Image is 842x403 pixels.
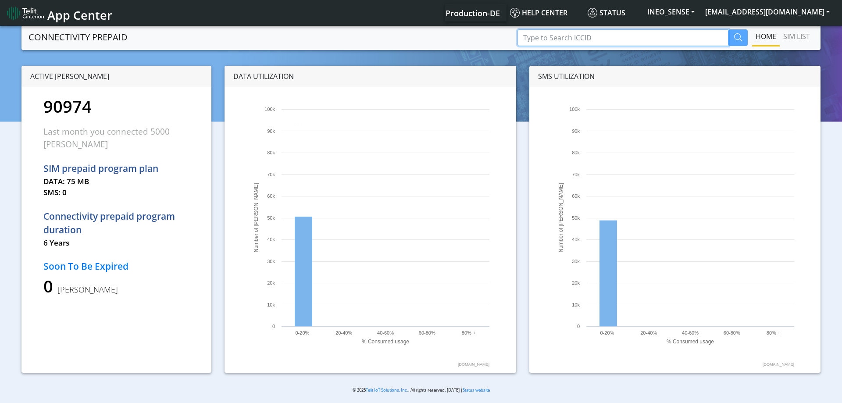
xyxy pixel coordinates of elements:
[377,330,394,335] text: 40-60%
[43,94,189,119] p: 90974
[507,4,584,21] a: Help center
[584,4,642,21] a: Status
[529,66,821,87] div: SMS UTILIZATION
[366,387,408,393] a: Telit IoT Solutions, Inc.
[558,183,564,252] text: Number of [PERSON_NAME]
[572,172,580,177] text: 70k
[667,339,714,345] text: % Consumed usage
[264,107,275,112] text: 100k
[43,162,189,176] p: SIM prepaid program plan
[272,324,275,329] text: 0
[767,330,781,335] text: 80% +
[466,319,471,324] text: 15
[294,122,309,127] text: 90 652
[253,183,259,252] text: Number of [PERSON_NAME]
[296,330,310,335] text: 0-20%
[47,7,112,23] span: App Center
[53,284,118,295] span: [PERSON_NAME]
[463,387,490,393] a: Status website
[267,150,275,155] text: 80k
[569,107,580,112] text: 100k
[462,330,476,335] text: 80% +
[43,125,189,150] p: Last month you connected 5000 [PERSON_NAME]
[43,274,189,299] p: 0
[752,28,780,45] a: Home
[29,29,128,46] a: CONNECTIVITY PREPAID
[382,319,388,324] text: 39
[267,237,275,242] text: 40k
[600,330,614,335] text: 0-20%
[572,215,580,221] text: 50k
[7,4,111,22] a: App Center
[572,302,580,307] text: 10k
[640,330,657,335] text: 20-40%
[43,187,189,198] p: SMS: 0
[572,259,580,264] text: 30k
[724,330,740,335] text: 60-80%
[780,28,813,45] a: SIM LIST
[446,8,500,18] span: Production-DE
[43,260,189,274] p: Soon To Be Expired
[577,324,580,329] text: 0
[419,330,435,335] text: 60-80%
[572,150,580,155] text: 80k
[424,319,429,324] text: 19
[700,4,835,20] button: [EMAIL_ADDRESS][DOMAIN_NAME]
[682,330,699,335] text: 40-60%
[267,280,275,285] text: 20k
[572,193,580,199] text: 60k
[588,8,597,18] img: status.svg
[267,215,275,221] text: 50k
[510,8,520,18] img: knowledge.svg
[267,172,275,177] text: 70k
[763,362,794,367] text: [DOMAIN_NAME]
[267,302,275,307] text: 10k
[225,66,516,87] div: DATA UTILIZATION
[588,8,625,18] span: Status
[335,330,352,335] text: 20-40%
[43,237,189,249] p: 6 Years
[43,210,189,237] p: Connectivity prepaid program duration
[642,4,700,20] button: INEO_SENSE
[21,66,211,87] div: ACTIVE [PERSON_NAME]
[362,339,409,345] text: % Consumed usage
[43,176,189,187] p: DATA: 75 MB
[217,387,625,393] p: © 2025 . All rights reserved. [DATE] |
[572,280,580,285] text: 20k
[445,4,499,21] a: Your current platform instance
[572,237,580,242] text: 40k
[267,259,275,264] text: 30k
[572,128,580,134] text: 90k
[517,29,728,46] input: Type to Search ICCID
[458,362,489,367] text: [DOMAIN_NAME]
[7,6,44,20] img: logo-telit-cinterion-gw-new.png
[267,128,275,134] text: 90k
[267,193,275,199] text: 60k
[339,318,347,324] text: 249
[510,8,567,18] span: Help center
